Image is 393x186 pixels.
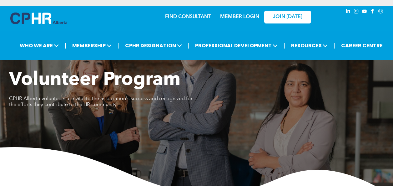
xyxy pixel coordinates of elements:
[123,40,184,51] span: CPHR DESIGNATION
[353,8,360,16] a: instagram
[369,8,376,16] a: facebook
[193,40,280,51] span: PROFESSIONAL DEVELOPMENT
[18,40,61,51] span: WHO WE ARE
[220,14,259,19] a: MEMBER LOGIN
[188,39,189,52] li: |
[264,11,311,23] a: JOIN [DATE]
[9,96,193,107] span: CPHR Alberta volunteers are vital to the association's success and recognized for the efforts the...
[289,40,330,51] span: RESOURCES
[9,71,180,90] span: Volunteer Program
[70,40,113,51] span: MEMBERSHIP
[118,39,119,52] li: |
[377,8,384,16] a: Social network
[65,39,66,52] li: |
[345,8,352,16] a: linkedin
[273,14,302,20] span: JOIN [DATE]
[284,39,285,52] li: |
[10,13,67,24] img: A blue and white logo for cp alberta
[334,39,335,52] li: |
[165,14,211,19] a: FIND CONSULTANT
[361,8,368,16] a: youtube
[339,40,385,51] a: CAREER CENTRE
